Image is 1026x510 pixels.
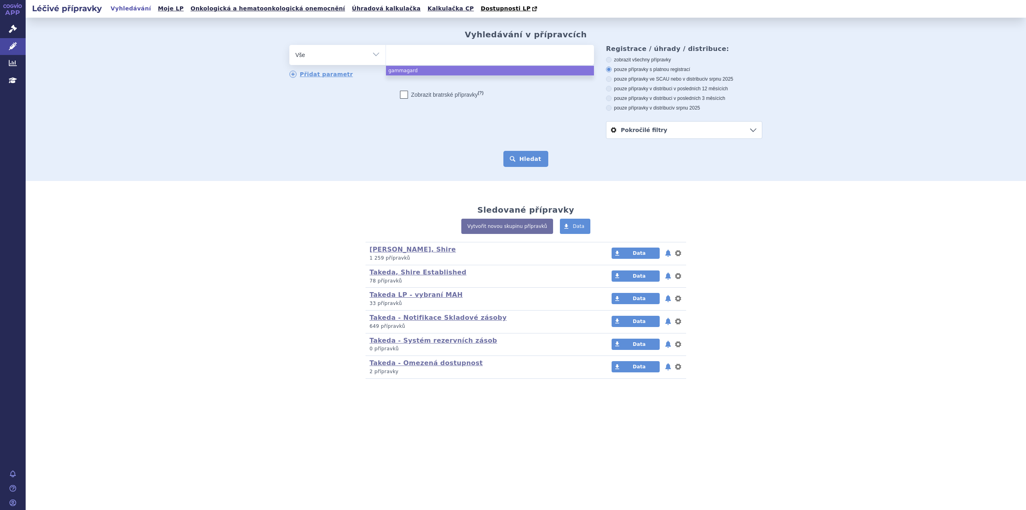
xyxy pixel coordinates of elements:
[349,3,423,14] a: Úhradová kalkulačka
[370,314,507,321] a: Takeda - Notifikace Skladové zásoby
[503,151,549,167] button: Hledat
[370,323,405,329] span: 649 přípravků
[606,66,762,73] label: pouze přípravky s platnou registrací
[370,359,483,367] a: Takeda - Omezená dostupnost
[672,105,700,111] span: v srpnu 2025
[26,3,108,14] h2: Léčivé přípravky
[481,5,531,12] span: Dostupnosti LP
[612,361,660,372] a: Data
[370,369,398,374] span: 2 přípravky
[664,339,672,349] button: notifikace
[573,224,584,229] span: Data
[478,3,541,14] a: Dostupnosti LP
[370,337,497,344] a: Takeda - Systém rezervních zásob
[461,219,553,234] a: Vytvořit novou skupinu přípravků
[370,291,463,299] a: Takeda LP - vybraní MAH
[612,316,660,327] a: Data
[560,219,590,234] a: Data
[156,3,186,14] a: Moje LP
[705,76,733,82] span: v srpnu 2025
[606,122,762,138] a: Pokročilé filtry
[400,91,484,99] label: Zobrazit bratrské přípravky
[674,271,682,281] button: nastavení
[606,76,762,82] label: pouze přípravky ve SCAU nebo v distribuci
[633,273,646,279] span: Data
[477,205,574,215] h2: Sledované přípravky
[674,248,682,258] button: nastavení
[465,30,587,39] h2: Vyhledávání v přípravcích
[478,90,483,95] abbr: (?)
[370,301,402,306] span: 33 přípravků
[633,341,646,347] span: Data
[386,66,594,75] li: gammagard
[108,3,153,14] a: Vyhledávání
[612,270,660,282] a: Data
[370,255,410,261] span: 1 259 přípravků
[664,248,672,258] button: notifikace
[664,317,672,326] button: notifikace
[664,294,672,303] button: notifikace
[633,250,646,256] span: Data
[606,95,762,102] label: pouze přípravky v distribuci v posledních 3 měsících
[674,362,682,372] button: nastavení
[674,339,682,349] button: nastavení
[425,3,477,14] a: Kalkulačka CP
[606,85,762,92] label: pouze přípravky v distribuci v posledních 12 měsících
[370,278,402,284] span: 78 přípravků
[633,364,646,370] span: Data
[188,3,347,14] a: Onkologická a hematoonkologická onemocnění
[633,319,646,324] span: Data
[633,296,646,301] span: Data
[674,294,682,303] button: nastavení
[370,346,399,352] span: 0 přípravků
[612,293,660,304] a: Data
[674,317,682,326] button: nastavení
[606,105,762,111] label: pouze přípravky v distribuci
[606,45,762,53] h3: Registrace / úhrady / distribuce:
[606,57,762,63] label: zobrazit všechny přípravky
[370,268,467,276] a: Takeda, Shire Established
[289,71,353,78] a: Přidat parametr
[664,362,672,372] button: notifikace
[612,339,660,350] a: Data
[664,271,672,281] button: notifikace
[370,246,456,253] a: [PERSON_NAME], Shire
[612,248,660,259] a: Data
